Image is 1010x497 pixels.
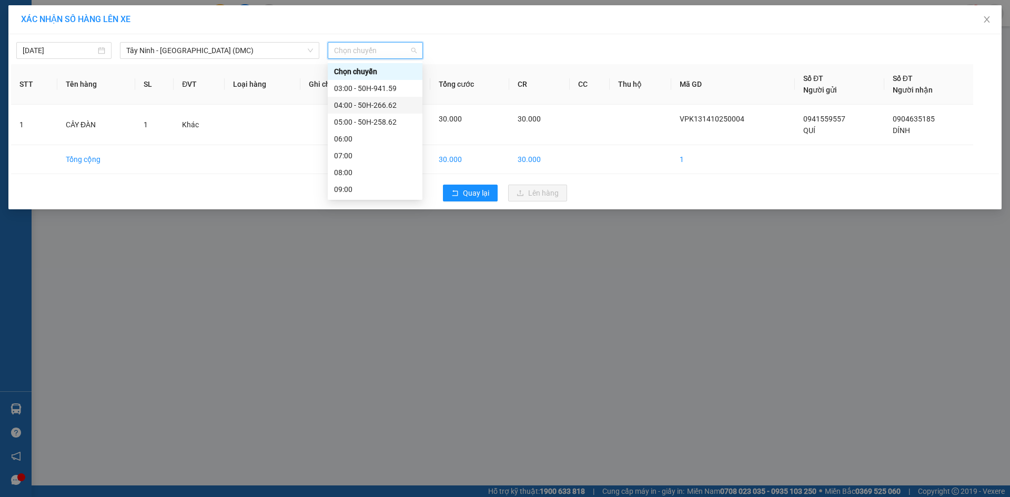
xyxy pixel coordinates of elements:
[57,145,136,174] td: Tổng cộng
[307,47,314,54] span: down
[439,115,462,123] span: 30.000
[334,167,416,178] div: 08:00
[126,43,313,58] span: Tây Ninh - Sài Gòn (DMC)
[893,86,933,94] span: Người nhận
[610,64,671,105] th: Thu hộ
[671,64,795,105] th: Mã GD
[174,64,225,105] th: ĐVT
[21,14,130,24] span: XÁC NHẬN SỐ HÀNG LÊN XE
[11,64,57,105] th: STT
[57,105,136,145] td: CÂY ĐÀN
[803,126,815,135] span: QUÍ
[671,145,795,174] td: 1
[680,115,744,123] span: VPK131410250004
[570,64,610,105] th: CC
[803,86,837,94] span: Người gửi
[174,105,225,145] td: Khác
[334,133,416,145] div: 06:00
[334,116,416,128] div: 05:00 - 50H-258.62
[983,15,991,24] span: close
[430,145,509,174] td: 30.000
[328,63,422,80] div: Chọn chuyến
[334,150,416,161] div: 07:00
[893,74,913,83] span: Số ĐT
[463,187,489,199] span: Quay lại
[334,66,416,77] div: Chọn chuyến
[972,5,1002,35] button: Close
[803,115,845,123] span: 0941559557
[518,115,541,123] span: 30.000
[893,115,935,123] span: 0904635185
[334,83,416,94] div: 03:00 - 50H-941.59
[803,74,823,83] span: Số ĐT
[225,64,300,105] th: Loại hàng
[334,43,417,58] span: Chọn chuyến
[23,45,96,56] input: 15/10/2025
[508,185,567,201] button: uploadLên hàng
[135,64,174,105] th: SL
[144,120,148,129] span: 1
[509,145,570,174] td: 30.000
[451,189,459,198] span: rollback
[430,64,509,105] th: Tổng cước
[11,105,57,145] td: 1
[300,64,364,105] th: Ghi chú
[334,99,416,111] div: 04:00 - 50H-266.62
[57,64,136,105] th: Tên hàng
[443,185,498,201] button: rollbackQuay lại
[509,64,570,105] th: CR
[334,184,416,195] div: 09:00
[893,126,910,135] span: DÍNH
